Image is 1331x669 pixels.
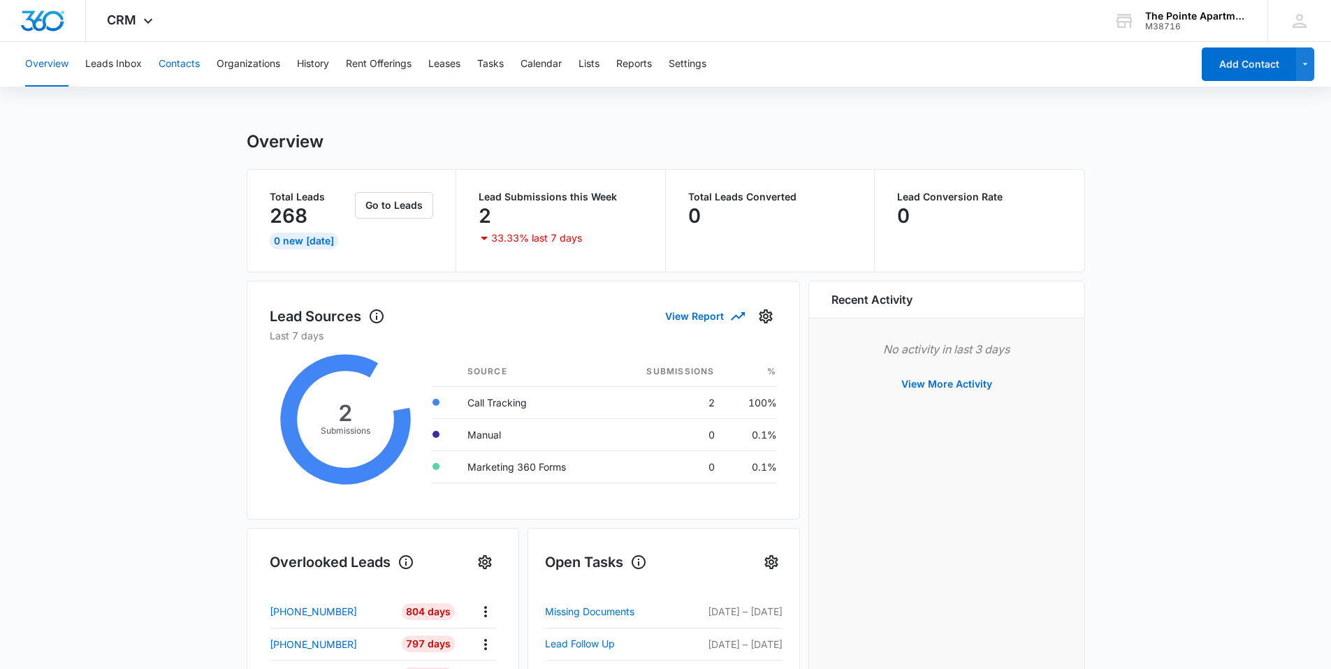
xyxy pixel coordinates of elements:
td: 100% [726,386,777,418]
div: account name [1145,10,1247,22]
p: Total Leads Converted [688,192,852,202]
button: History [297,42,329,87]
td: 0 [611,450,726,483]
td: 2 [611,386,726,418]
p: 2 [479,205,491,227]
td: Manual [456,418,611,450]
td: 0.1% [726,418,777,450]
button: Lists [579,42,599,87]
h1: Overview [247,131,323,152]
button: Settings [760,551,783,573]
h1: Open Tasks [545,552,647,573]
h6: Recent Activity [831,291,912,308]
button: Overview [25,42,68,87]
p: 268 [270,205,307,227]
div: 804 Days [402,603,455,620]
p: [DATE] – [DATE] [695,637,782,652]
p: [DATE] – [DATE] [695,604,782,619]
td: Marketing 360 Forms [456,450,611,483]
span: CRM [107,13,136,27]
a: Missing Documents [545,603,649,620]
h1: Overlooked Leads [270,552,414,573]
td: 0.1% [726,450,777,483]
p: Lead Submissions this Week [479,192,643,202]
button: Go to Leads [355,192,433,219]
div: 0 New [DATE] [270,233,338,249]
button: Leads Inbox [85,42,142,87]
button: View More Activity [887,367,1006,401]
p: 0 [897,205,910,227]
th: Source [456,357,611,387]
p: No activity in last 3 days [831,341,1062,358]
button: Calendar [521,42,562,87]
h1: Lead Sources [270,306,385,327]
p: Total Leads [270,192,353,202]
button: Reports [616,42,652,87]
button: Actions [474,601,496,622]
button: Add Contact [1202,47,1296,81]
button: Tasks [477,42,504,87]
button: Rent Offerings [346,42,412,87]
p: Lead Conversion Rate [897,192,1062,202]
p: Last 7 days [270,328,777,343]
p: [PHONE_NUMBER] [270,604,357,619]
button: Actions [474,633,496,655]
a: [PHONE_NUMBER] [270,604,392,619]
button: Settings [669,42,706,87]
p: [PHONE_NUMBER] [270,637,357,652]
button: Settings [755,305,777,328]
a: Go to Leads [355,199,433,211]
p: 0 [688,205,701,227]
th: % [726,357,777,387]
div: account id [1145,22,1247,31]
button: Organizations [217,42,280,87]
th: Submissions [611,357,726,387]
td: Call Tracking [456,386,611,418]
p: 33.33% last 7 days [491,233,582,243]
button: Contacts [159,42,200,87]
button: Leases [428,42,460,87]
button: View Report [665,304,743,328]
div: 797 Days [402,635,455,652]
a: [PHONE_NUMBER] [270,637,392,652]
button: Settings [474,551,496,573]
a: Lead Follow Up [545,635,649,652]
td: 0 [611,418,726,450]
